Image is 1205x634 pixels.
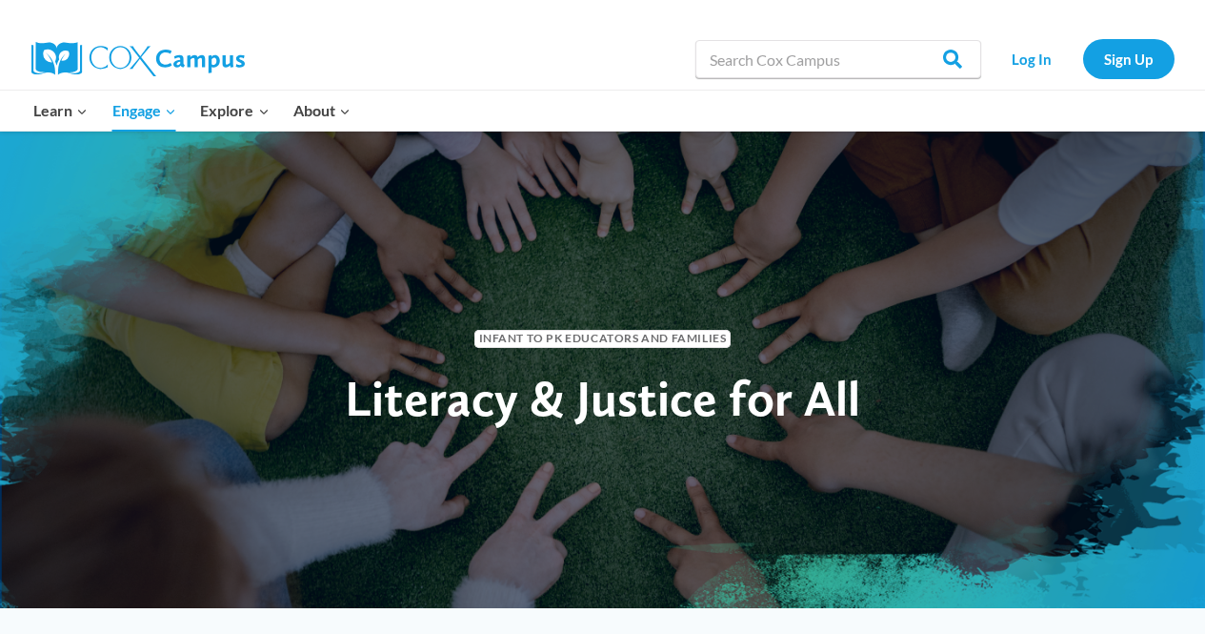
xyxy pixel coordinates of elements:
a: Log In [991,39,1074,78]
img: Cox Campus [31,42,245,76]
nav: Secondary Navigation [991,39,1175,78]
span: Learn [33,98,88,123]
input: Search Cox Campus [695,40,981,78]
span: About [293,98,351,123]
span: Literacy & Justice for All [345,368,860,428]
a: Sign Up [1083,39,1175,78]
span: Engage [112,98,176,123]
nav: Primary Navigation [22,91,363,131]
span: Explore [200,98,269,123]
span: Infant to PK Educators and Families [474,330,732,348]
